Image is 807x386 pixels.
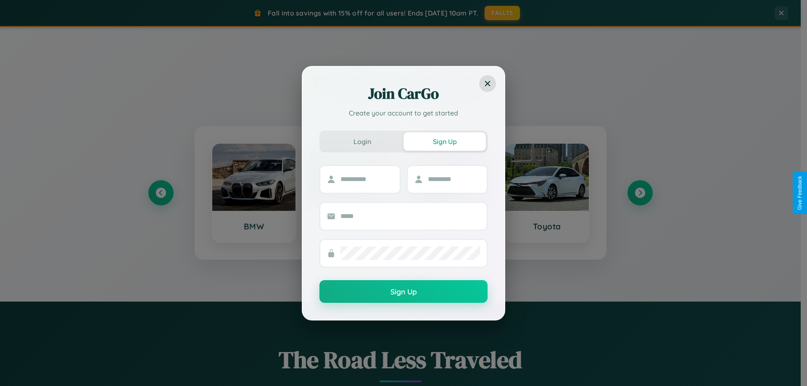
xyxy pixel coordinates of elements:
h2: Join CarGo [319,84,488,104]
p: Create your account to get started [319,108,488,118]
button: Sign Up [403,132,486,151]
button: Sign Up [319,280,488,303]
div: Give Feedback [797,176,803,210]
button: Login [321,132,403,151]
